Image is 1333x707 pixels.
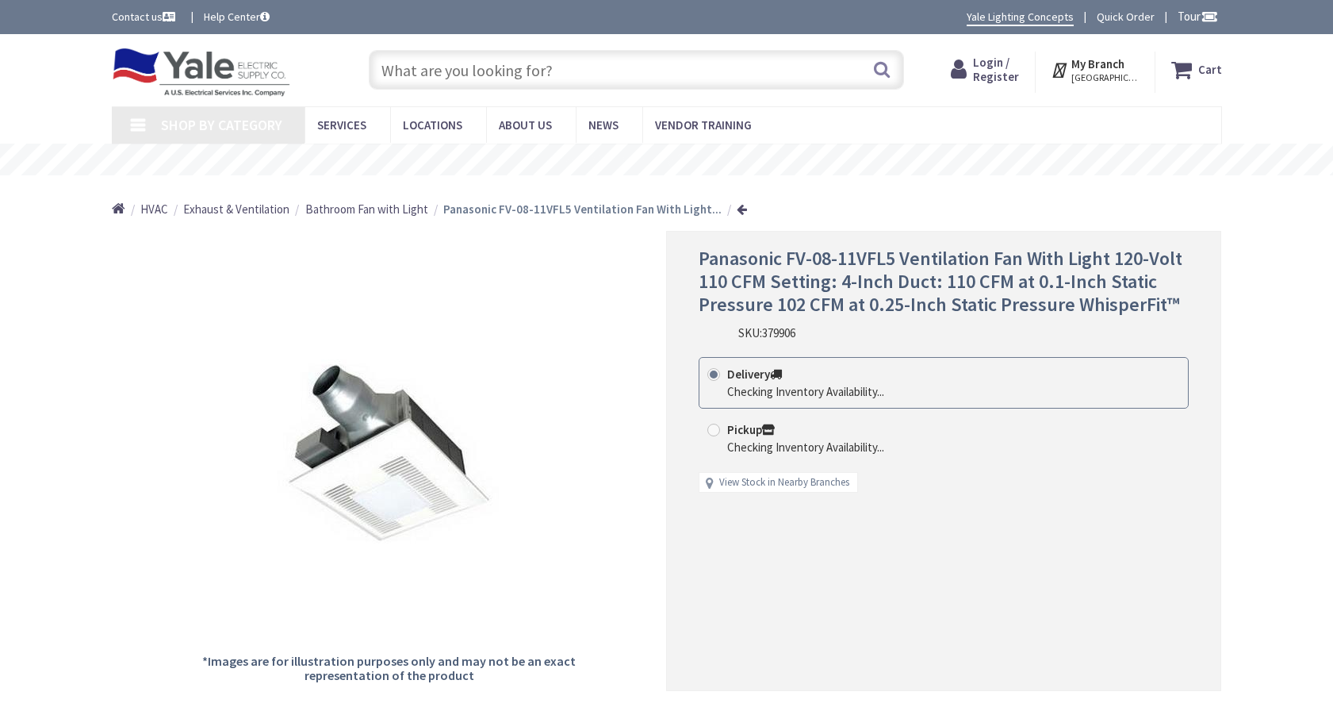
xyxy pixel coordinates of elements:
a: Login / Register [951,56,1019,84]
a: View Stock in Nearby Branches [719,475,849,490]
span: [GEOGRAPHIC_DATA], [GEOGRAPHIC_DATA] [1071,71,1139,84]
strong: Cart [1198,56,1222,84]
a: Exhaust & Ventilation [183,201,289,217]
a: HVAC [140,201,168,217]
a: Bathroom Fan with Light [305,201,428,217]
div: SKU: [738,325,795,341]
span: Services [317,117,366,133]
span: Login / Register [973,55,1019,84]
strong: Panasonic FV-08-11VFL5 Ventilation Fan With Light... [443,202,722,217]
strong: My Branch [1071,56,1124,71]
div: Checking Inventory Availability... [727,383,884,400]
h5: *Images are for illustration purposes only and may not be an exact representation of the product [201,655,578,682]
a: Cart [1171,56,1222,84]
div: My Branch [GEOGRAPHIC_DATA], [GEOGRAPHIC_DATA] [1051,56,1139,84]
strong: Pickup [727,422,775,437]
a: Contact us [112,9,178,25]
span: Tour [1178,9,1218,24]
a: Quick Order [1097,9,1155,25]
strong: Delivery [727,367,782,382]
a: Help Center [204,9,270,25]
span: Locations [403,117,462,133]
div: Checking Inventory Availability... [727,439,884,455]
input: What are you looking for? [369,50,904,90]
span: 379906 [762,325,795,340]
span: Shop By Category [161,116,282,134]
span: About Us [499,117,552,133]
span: Vendor Training [655,117,752,133]
span: Panasonic FV-08-11VFL5 Ventilation Fan With Light 120-Volt 110 CFM Setting: 4-Inch Duct: 110 CFM ... [699,246,1182,317]
a: Yale Lighting Concepts [967,9,1074,26]
span: News [588,117,619,133]
img: Yale Electric Supply Co. [112,48,291,97]
img: Panasonic FV-08-11VFL5 Ventilation Fan With Light 120-Volt 110 CFM Setting: 4-Inch Duct: 110 CFM ... [270,334,508,572]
